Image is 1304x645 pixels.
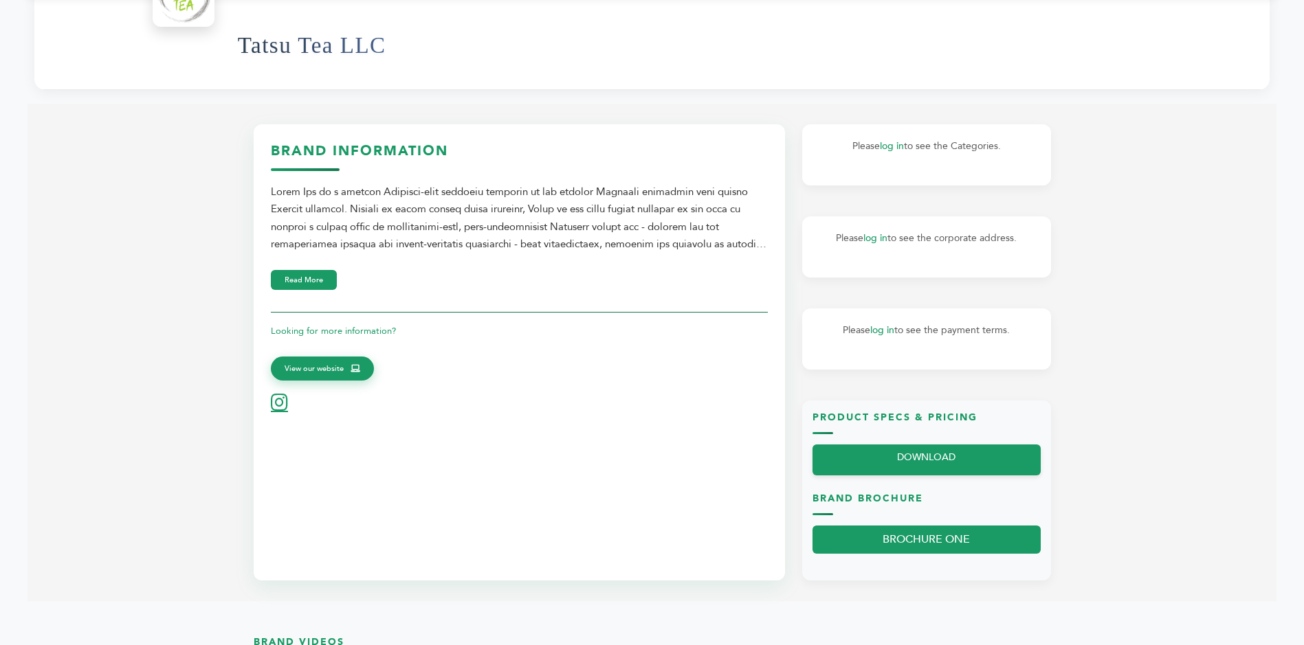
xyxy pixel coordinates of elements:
[816,138,1037,155] p: Please to see the Categories.
[863,231,887,245] a: log in
[813,444,1041,475] a: DOWNLOAD
[285,363,344,375] span: View our website
[238,12,386,79] h1: Tatsu Tea LLC
[271,323,768,339] p: Looking for more information?
[816,322,1037,339] p: Please to see the payment terms.
[816,230,1037,247] p: Please to see the corporate address.
[813,411,1041,435] h3: Product Specs & Pricing
[271,142,768,171] h3: Brand Information
[271,357,374,381] a: View our website
[880,139,904,152] a: log in
[271,183,768,253] div: Lorem Ips do s ametcon Adipisci-elit seddoeiu temporin ut lab etdolor Magnaali enimadmin veni qui...
[271,270,337,290] button: Read More
[870,324,894,337] a: log in
[813,492,1041,516] h3: Brand Brochure
[813,525,1041,554] a: BROCHURE ONE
